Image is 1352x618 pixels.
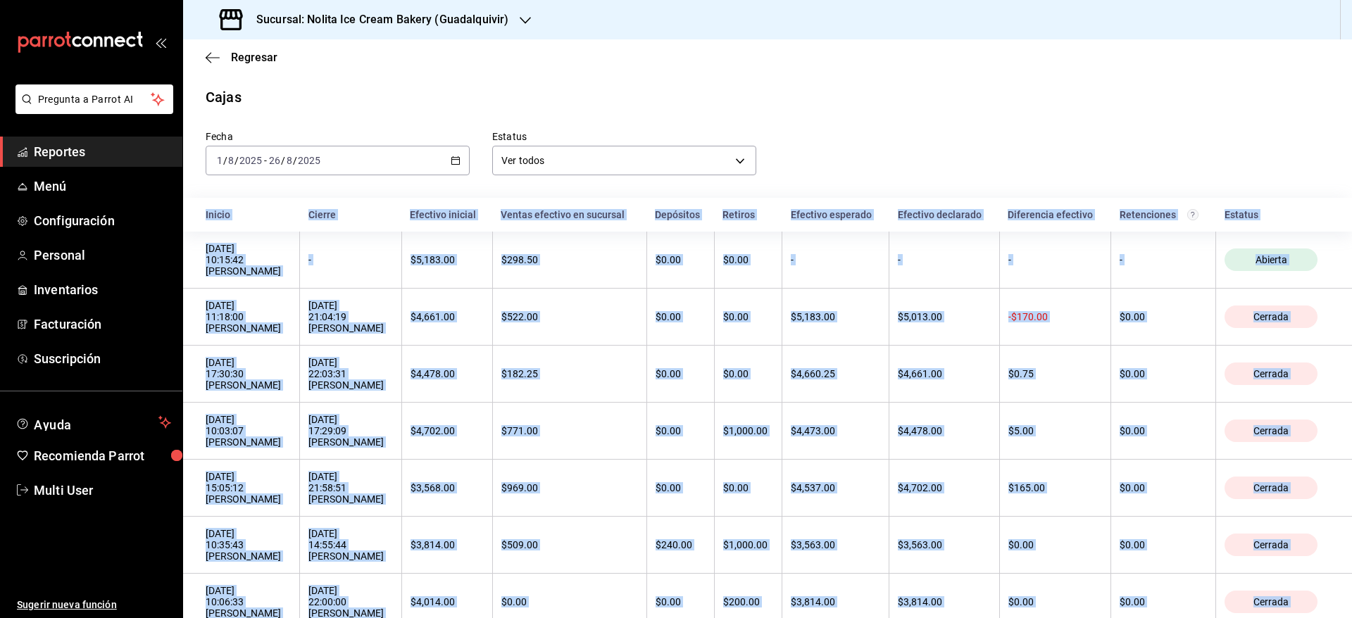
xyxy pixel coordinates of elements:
div: $1,000.00 [723,425,773,436]
span: Cerrada [1248,596,1294,607]
div: -$170.00 [1008,311,1103,322]
span: Cerrada [1248,311,1294,322]
button: Regresar [206,51,277,64]
span: Suscripción [34,349,171,368]
div: Estatus [1225,209,1329,220]
span: Cerrada [1248,368,1294,379]
div: Ver todos [492,146,756,175]
div: Retiros [722,209,773,220]
span: / [281,155,285,166]
div: [DATE] 14:55:44 [PERSON_NAME] [308,528,392,562]
div: $3,814.00 [791,596,880,607]
span: Multi User [34,481,171,500]
div: $0.00 [501,596,638,607]
div: $0.00 [1120,482,1207,493]
div: $0.75 [1008,368,1103,379]
div: [DATE] 17:30:30 [PERSON_NAME] [206,357,291,391]
div: [DATE] 15:05:12 [PERSON_NAME] [206,471,291,505]
div: $3,563.00 [791,539,880,550]
div: Retenciones [1120,209,1208,220]
span: / [223,155,227,166]
div: $3,814.00 [411,539,484,550]
div: $1,000.00 [723,539,773,550]
div: $0.00 [656,425,706,436]
div: $4,537.00 [791,482,880,493]
div: [DATE] 10:03:07 [PERSON_NAME] [206,414,291,448]
input: ---- [239,155,263,166]
span: - [264,155,267,166]
input: -- [286,155,293,166]
div: [DATE] 17:29:09 [PERSON_NAME] [308,414,392,448]
div: $4,473.00 [791,425,880,436]
span: Abierta [1250,254,1293,265]
span: Cerrada [1248,539,1294,550]
div: [DATE] 21:58:51 [PERSON_NAME] [308,471,392,505]
div: $522.00 [501,311,638,322]
div: $240.00 [656,539,706,550]
label: Fecha [206,132,470,141]
div: $0.00 [1120,368,1207,379]
span: Personal [34,246,171,265]
span: / [293,155,297,166]
div: - [1008,254,1103,265]
button: open_drawer_menu [155,37,166,48]
span: / [234,155,239,166]
input: ---- [297,155,321,166]
div: Depósitos [655,209,706,220]
div: $0.00 [1008,539,1103,550]
div: $3,814.00 [898,596,990,607]
div: [DATE] 21:04:19 [PERSON_NAME] [308,300,392,334]
div: [DATE] 10:15:42 [PERSON_NAME] [206,243,291,277]
span: Menú [34,177,171,196]
div: $4,702.00 [898,482,990,493]
label: Estatus [492,132,756,141]
input: -- [216,155,223,166]
div: $771.00 [501,425,638,436]
div: - [308,254,392,265]
div: $5.00 [1008,425,1103,436]
div: $4,702.00 [411,425,484,436]
button: Pregunta a Parrot AI [15,84,173,114]
div: Efectivo inicial [410,209,484,220]
h3: Sucursal: Nolita Ice Cream Bakery (Guadalquivir) [245,11,508,28]
div: Diferencia efectivo [1008,209,1103,220]
svg: Total de retenciones de propinas registradas [1187,209,1198,220]
div: $0.00 [1120,311,1207,322]
div: $0.00 [656,482,706,493]
div: $4,661.00 [898,368,990,379]
div: $0.00 [723,368,773,379]
div: $0.00 [656,368,706,379]
div: $4,660.25 [791,368,880,379]
div: [DATE] 22:03:31 [PERSON_NAME] [308,357,392,391]
span: Configuración [34,211,171,230]
div: Ventas efectivo en sucursal [501,209,638,220]
span: Recomienda Parrot [34,446,171,465]
div: $3,568.00 [411,482,484,493]
div: $3,563.00 [898,539,990,550]
div: $4,661.00 [411,311,484,322]
div: $5,013.00 [898,311,990,322]
div: $0.00 [1008,596,1103,607]
span: Cerrada [1248,425,1294,436]
div: $4,478.00 [898,425,990,436]
div: - [1120,254,1207,265]
div: Efectivo declarado [898,209,991,220]
input: -- [268,155,281,166]
div: $0.00 [656,596,706,607]
div: Efectivo esperado [791,209,881,220]
span: Ayuda [34,414,153,431]
div: $0.00 [723,311,773,322]
span: Pregunta a Parrot AI [38,92,151,107]
div: $969.00 [501,482,638,493]
div: $4,478.00 [411,368,484,379]
div: $5,183.00 [411,254,484,265]
div: $200.00 [723,596,773,607]
div: $0.00 [1120,539,1207,550]
span: Reportes [34,142,171,161]
input: -- [227,155,234,166]
div: [DATE] 10:35:43 [PERSON_NAME] [206,528,291,562]
span: Inventarios [34,280,171,299]
div: $165.00 [1008,482,1103,493]
div: $4,014.00 [411,596,484,607]
div: $182.25 [501,368,638,379]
